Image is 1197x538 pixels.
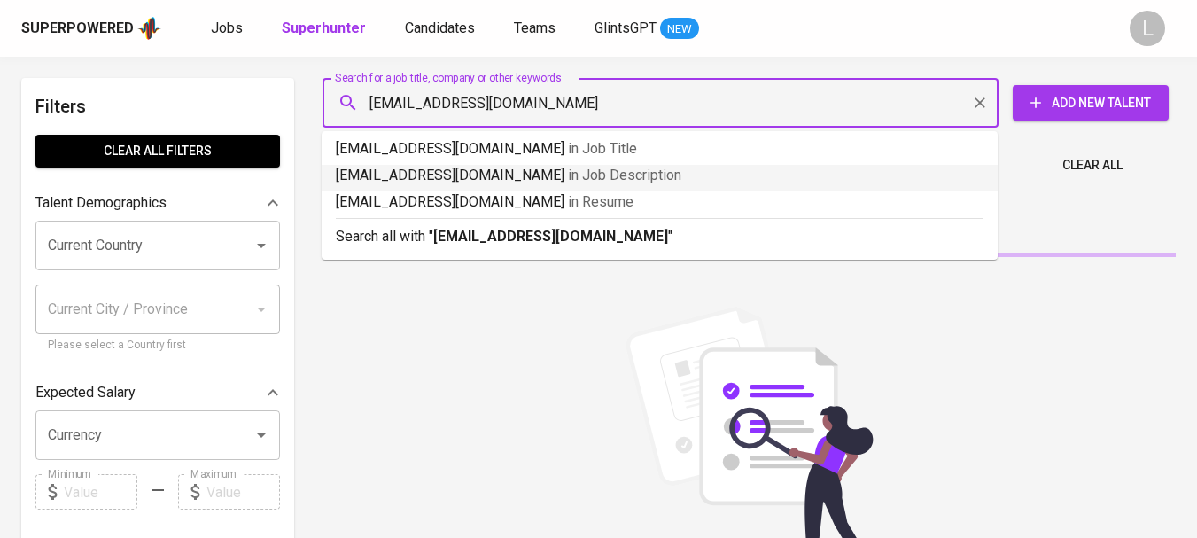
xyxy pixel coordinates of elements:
span: Add New Talent [1027,92,1154,114]
span: NEW [660,20,699,38]
p: Please select a Country first [48,337,268,355]
p: [EMAIL_ADDRESS][DOMAIN_NAME] [336,165,983,186]
div: Superpowered [21,19,134,39]
h6: Filters [35,92,280,121]
span: in Resume [568,193,633,210]
span: Teams [514,19,556,36]
button: Add New Talent [1013,85,1169,121]
button: Open [249,233,274,258]
input: Value [206,474,280,510]
p: [EMAIL_ADDRESS][DOMAIN_NAME] [336,138,983,160]
span: Clear All filters [50,140,266,162]
button: Open [249,423,274,448]
button: Clear All [1055,149,1130,182]
p: [EMAIL_ADDRESS][DOMAIN_NAME] [336,191,983,213]
span: Jobs [211,19,243,36]
button: Clear All filters [35,135,280,168]
b: Superhunter [282,19,366,36]
a: Superpoweredapp logo [21,15,161,42]
p: Talent Demographics [35,192,167,214]
div: Expected Salary [35,375,280,410]
span: in Job Title [568,140,637,157]
span: Clear All [1062,154,1123,176]
button: Clear [968,90,992,115]
a: Jobs [211,18,246,40]
input: Value [64,474,137,510]
div: Talent Demographics [35,185,280,221]
a: Superhunter [282,18,369,40]
a: Candidates [405,18,478,40]
img: app logo [137,15,161,42]
p: Search all with " " [336,226,983,247]
a: GlintsGPT NEW [595,18,699,40]
div: L [1130,11,1165,46]
span: Candidates [405,19,475,36]
span: GlintsGPT [595,19,657,36]
a: Teams [514,18,559,40]
span: in Job Description [568,167,681,183]
p: Expected Salary [35,382,136,403]
b: [EMAIL_ADDRESS][DOMAIN_NAME] [433,228,668,245]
